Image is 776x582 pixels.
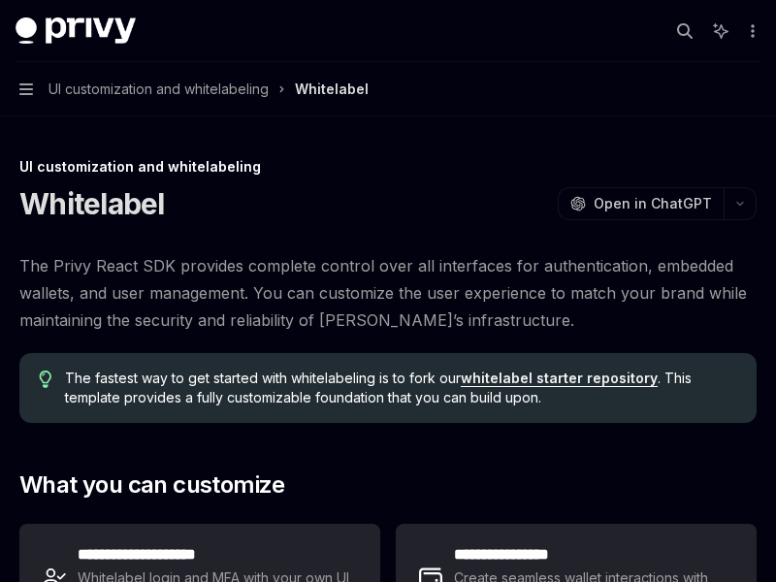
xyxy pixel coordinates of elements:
[39,371,52,388] svg: Tip
[48,78,269,101] span: UI customization and whitelabeling
[741,17,760,45] button: More actions
[295,78,369,101] div: Whitelabel
[16,17,136,45] img: dark logo
[19,186,165,221] h1: Whitelabel
[65,369,737,407] span: The fastest way to get started with whitelabeling is to fork our . This template provides a fully...
[558,187,724,220] button: Open in ChatGPT
[19,469,285,501] span: What you can customize
[594,194,712,213] span: Open in ChatGPT
[19,252,757,334] span: The Privy React SDK provides complete control over all interfaces for authentication, embedded wa...
[19,157,757,177] div: UI customization and whitelabeling
[461,370,658,387] a: whitelabel starter repository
